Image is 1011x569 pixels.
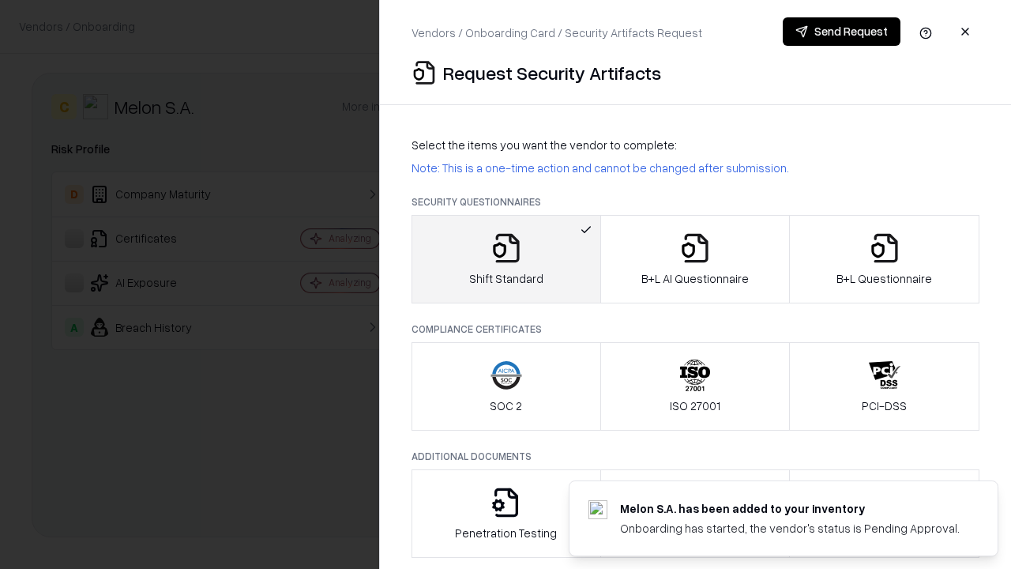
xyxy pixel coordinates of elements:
p: Note: This is a one-time action and cannot be changed after submission. [412,160,979,176]
button: B+L Questionnaire [789,215,979,303]
button: ISO 27001 [600,342,791,431]
div: Melon S.A. has been added to your inventory [620,500,960,517]
p: Vendors / Onboarding Card / Security Artifacts Request [412,24,702,41]
p: Additional Documents [412,450,979,463]
button: Send Request [783,17,900,46]
div: Onboarding has started, the vendor's status is Pending Approval. [620,520,960,537]
button: B+L AI Questionnaire [600,215,791,303]
img: melon.cl [588,500,607,519]
p: Select the items you want the vendor to complete: [412,137,979,153]
p: B+L AI Questionnaire [641,270,749,287]
p: ISO 27001 [670,398,720,414]
p: B+L Questionnaire [836,270,932,287]
button: Shift Standard [412,215,601,303]
p: SOC 2 [490,398,522,414]
button: PCI-DSS [789,342,979,431]
p: Shift Standard [469,270,543,287]
button: Data Processing Agreement [789,469,979,558]
p: PCI-DSS [862,398,907,414]
p: Request Security Artifacts [443,60,661,85]
button: SOC 2 [412,342,601,431]
p: Security Questionnaires [412,195,979,209]
p: Penetration Testing [455,525,557,541]
button: Privacy Policy [600,469,791,558]
p: Compliance Certificates [412,322,979,336]
button: Penetration Testing [412,469,601,558]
